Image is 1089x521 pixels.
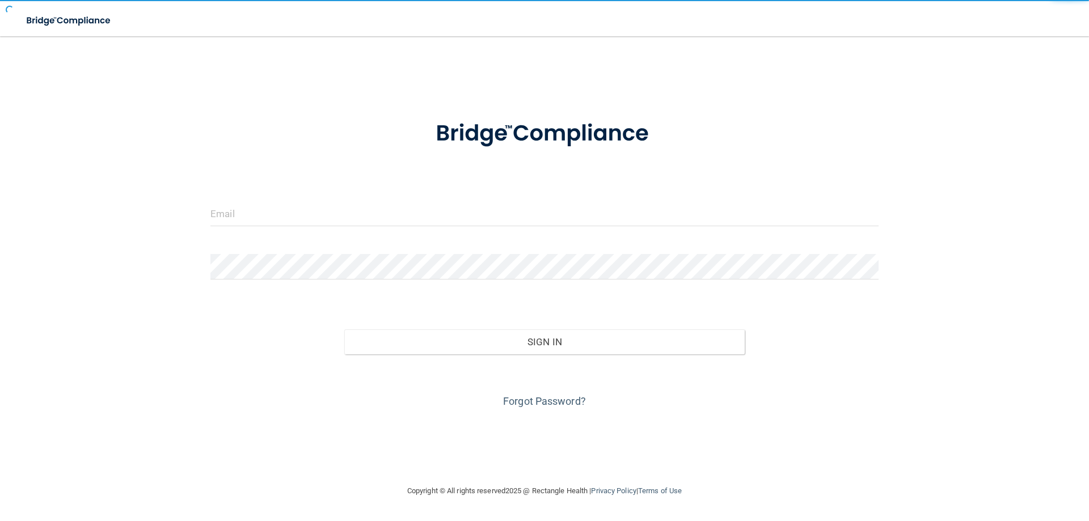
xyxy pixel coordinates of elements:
a: Forgot Password? [503,395,586,407]
a: Terms of Use [638,486,682,495]
input: Email [210,201,879,226]
img: bridge_compliance_login_screen.278c3ca4.svg [412,104,677,163]
div: Copyright © All rights reserved 2025 @ Rectangle Health | | [337,473,752,509]
button: Sign In [344,329,745,354]
img: bridge_compliance_login_screen.278c3ca4.svg [17,9,121,32]
a: Privacy Policy [591,486,636,495]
